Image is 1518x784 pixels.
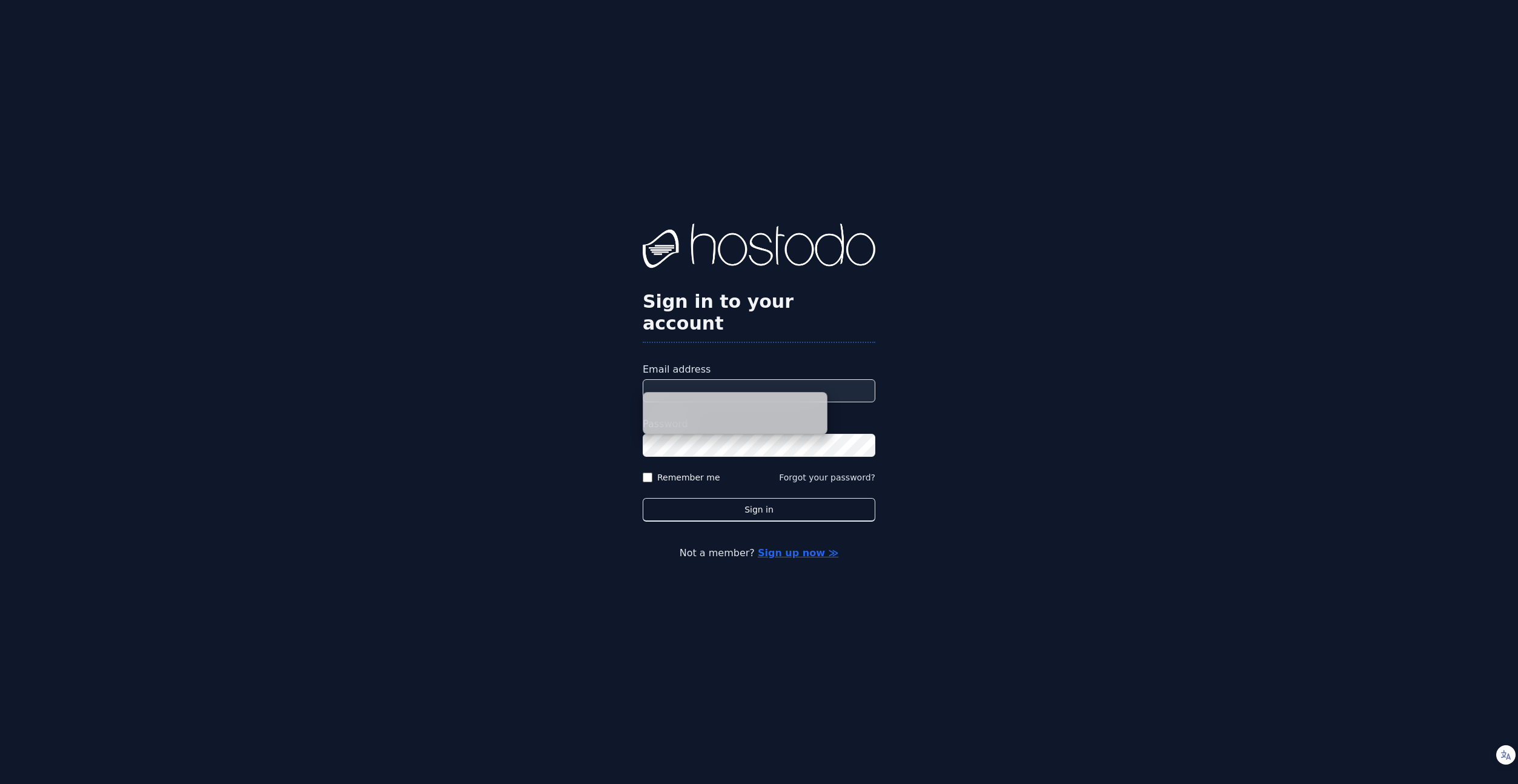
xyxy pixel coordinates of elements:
[643,291,875,334] h2: Sign in to your account
[779,471,875,483] button: Forgot your password?
[58,546,1460,560] p: Not a member?
[657,471,720,483] label: Remember me
[643,498,875,522] button: Sign in
[643,362,875,377] label: Email address
[758,547,838,559] a: Sign up now ≫
[643,224,875,272] img: Hostodo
